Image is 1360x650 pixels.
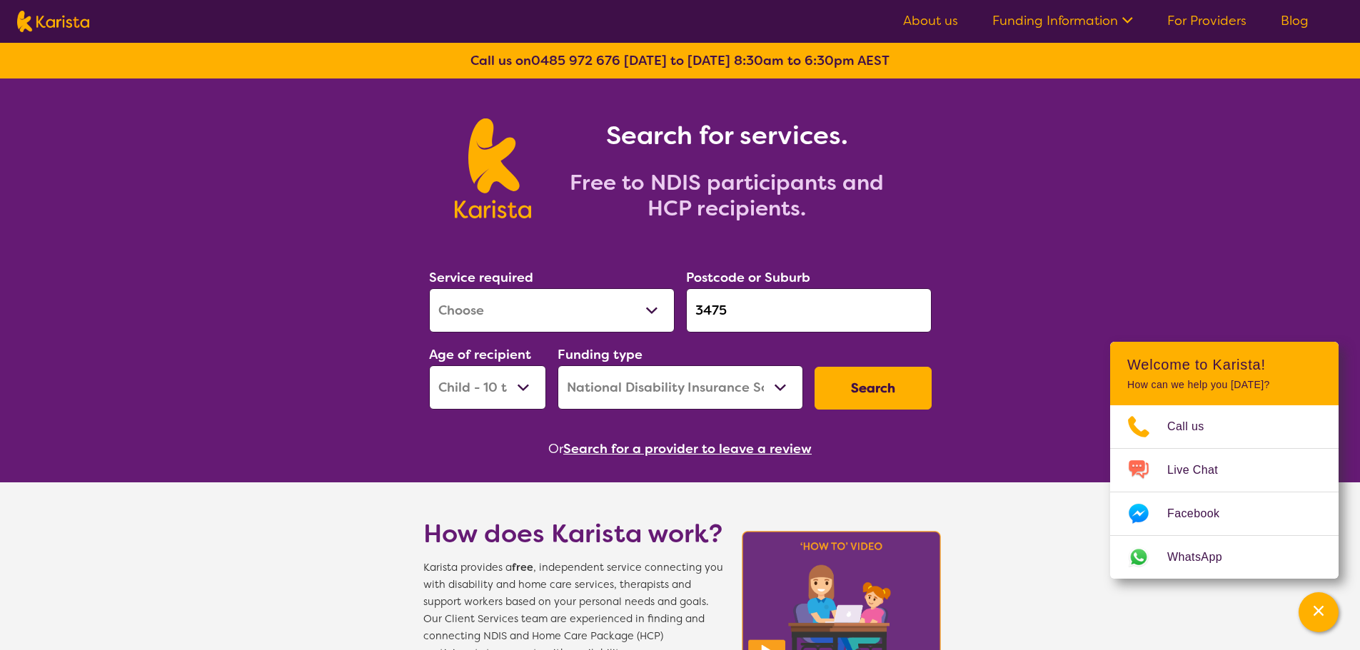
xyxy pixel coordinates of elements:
a: Web link opens in a new tab. [1110,536,1339,579]
button: Channel Menu [1299,592,1339,632]
h2: Welcome to Karista! [1127,356,1321,373]
a: For Providers [1167,12,1246,29]
b: free [512,561,533,574]
img: Karista logo [17,11,89,32]
a: 0485 972 676 [531,52,620,69]
h1: Search for services. [548,118,905,153]
img: Karista logo [455,118,531,218]
button: Search for a provider to leave a review [563,438,812,459]
div: Channel Menu [1110,342,1339,579]
b: Call us on [DATE] to [DATE] 8:30am to 6:30pm AEST [470,52,890,69]
label: Age of recipient [429,346,531,363]
span: Call us [1167,416,1222,437]
ul: Choose channel [1110,405,1339,579]
span: Or [548,438,563,459]
a: Funding Information [992,12,1133,29]
span: Facebook [1167,503,1236,524]
button: Search [815,367,932,410]
span: WhatsApp [1167,547,1239,568]
p: How can we help you [DATE]? [1127,379,1321,391]
input: Type [686,288,932,332]
label: Postcode or Suburb [686,269,810,286]
label: Funding type [558,346,643,363]
label: Service required [429,269,533,286]
h1: How does Karista work? [423,517,723,551]
a: Blog [1281,12,1309,29]
span: Live Chat [1167,459,1235,481]
h2: Free to NDIS participants and HCP recipients. [548,170,905,221]
a: About us [903,12,958,29]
